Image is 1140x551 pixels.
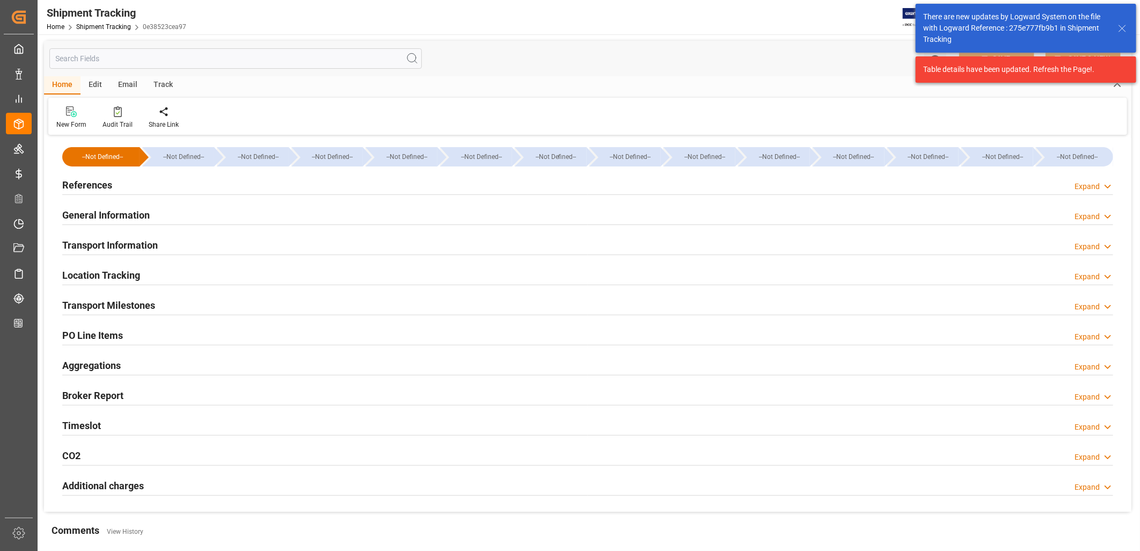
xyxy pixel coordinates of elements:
div: Expand [1075,211,1100,222]
div: Audit Trail [103,120,133,129]
div: --Not Defined-- [738,147,810,166]
a: Home [47,23,64,31]
div: Expand [1075,331,1100,343]
a: Shipment Tracking [76,23,131,31]
h2: General Information [62,208,150,222]
h2: Comments [52,523,99,538]
div: Share Link [149,120,179,129]
h2: PO Line Items [62,328,123,343]
div: --Not Defined-- [291,147,363,166]
h2: Timeslot [62,418,101,433]
div: Expand [1075,452,1100,463]
h2: Transport Milestones [62,298,155,313]
div: --Not Defined-- [589,147,661,166]
div: --Not Defined-- [1036,147,1113,166]
div: --Not Defined-- [1047,147,1108,166]
div: Expand [1075,181,1100,192]
div: --Not Defined-- [813,147,885,166]
div: Expand [1075,361,1100,373]
div: New Form [56,120,86,129]
h2: Additional charges [62,479,144,493]
input: Search Fields [49,48,422,69]
div: --Not Defined-- [73,147,132,166]
div: Home [44,76,81,95]
div: --Not Defined-- [376,147,437,166]
div: --Not Defined-- [600,147,661,166]
h2: Aggregations [62,358,121,373]
div: Email [110,76,145,95]
div: Expand [1075,392,1100,403]
div: Expand [1075,422,1100,433]
div: --Not Defined-- [302,147,363,166]
div: Expand [1075,271,1100,282]
h2: Transport Information [62,238,158,252]
div: --Not Defined-- [663,147,735,166]
div: --Not Defined-- [749,147,810,166]
h2: References [62,178,112,192]
div: --Not Defined-- [972,147,1033,166]
img: Exertis%20JAM%20-%20Email%20Logo.jpg_1722504956.jpg [903,8,940,27]
div: --Not Defined-- [674,147,735,166]
div: Edit [81,76,110,95]
div: --Not Defined-- [515,147,587,166]
div: --Not Defined-- [823,147,885,166]
div: --Not Defined-- [142,147,214,166]
div: There are new updates by Logward System on the file with Logward Reference : 275e777fb9b1 in Ship... [923,11,1108,45]
div: --Not Defined-- [217,147,289,166]
div: --Not Defined-- [228,147,289,166]
h2: Broker Report [62,388,123,403]
div: --Not Defined-- [153,147,214,166]
div: --Not Defined-- [440,147,512,166]
div: --Not Defined-- [525,147,587,166]
div: --Not Defined-- [62,147,140,166]
div: Expand [1075,241,1100,252]
div: Expand [1075,482,1100,493]
h2: CO2 [62,448,81,463]
div: --Not Defined-- [451,147,512,166]
a: View History [107,528,143,535]
div: Shipment Tracking [47,5,186,21]
div: Track [145,76,181,95]
div: --Not Defined-- [366,147,437,166]
div: --Not Defined-- [887,147,959,166]
div: --Not Defined-- [898,147,959,166]
h2: Location Tracking [62,268,140,282]
div: --Not Defined-- [961,147,1033,166]
div: Expand [1075,301,1100,313]
div: Table details have been updated. Refresh the Page!. [923,64,1121,75]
